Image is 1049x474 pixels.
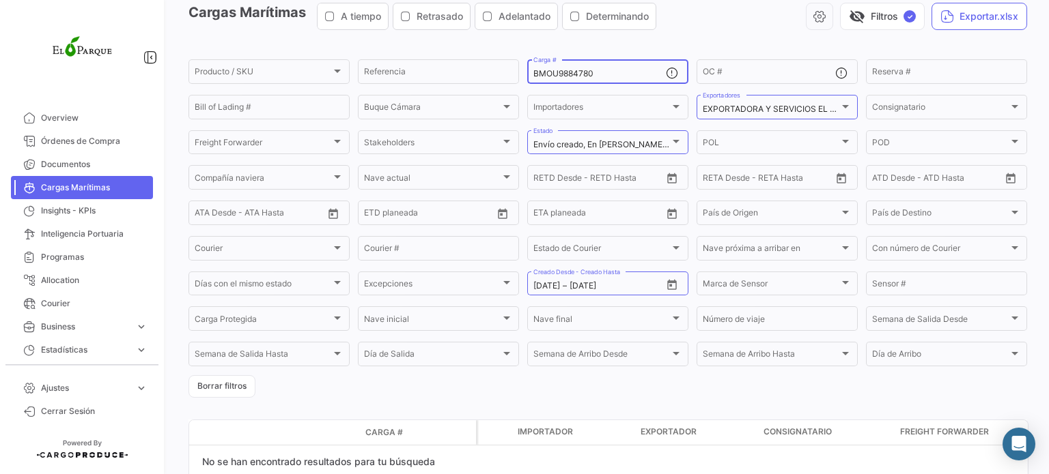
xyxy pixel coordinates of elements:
[499,10,550,23] span: Adelantado
[188,375,255,398] button: Borrar filtros
[475,3,557,29] button: Adelantado
[533,210,558,220] input: Desde
[135,321,148,333] span: expand_more
[195,140,331,149] span: Freight Forwarder
[872,351,1009,361] span: Día de Arribo
[41,181,148,194] span: Cargas Marítimas
[195,351,331,361] span: Semana de Salida Hasta
[635,420,758,445] datatable-header-cell: Exportador
[323,203,344,224] button: Open calendar
[364,175,501,184] span: Nave actual
[662,168,682,188] button: Open calendar
[318,3,388,29] button: A tiempo
[872,210,1009,220] span: País de Destino
[831,168,852,188] button: Open calendar
[840,3,925,30] button: visibility_offFiltros✓
[518,426,573,438] span: Importador
[251,427,360,438] datatable-header-cell: Estado de Envio
[41,274,148,286] span: Allocation
[41,228,148,240] span: Inteligencia Portuaria
[11,176,153,199] a: Cargas Marítimas
[41,158,148,171] span: Documentos
[533,104,670,114] span: Importadores
[48,16,116,85] img: logo-el-parque.png
[764,426,832,438] span: Consignatario
[41,205,148,217] span: Insights - KPIs
[41,297,148,310] span: Courier
[872,175,915,184] input: ATD Desde
[360,421,442,444] datatable-header-cell: Carga #
[703,104,880,114] mat-select-trigger: EXPORTADORA Y SERVICIOS EL PARQUE SPA
[872,104,1009,114] span: Consignatario
[341,10,381,23] span: A tiempo
[11,130,153,153] a: Órdenes de Compra
[568,175,629,184] input: Hasta
[11,153,153,176] a: Documentos
[533,281,560,291] input: Creado Desde
[703,281,839,291] span: Marca de Sensor
[11,292,153,315] a: Courier
[533,246,670,255] span: Estado de Courier
[364,281,501,291] span: Excepciones
[398,210,460,220] input: Hasta
[492,203,513,224] button: Open calendar
[563,281,567,291] span: –
[216,427,251,438] datatable-header-cell: Modo de Transporte
[662,274,682,295] button: Open calendar
[662,203,682,224] button: Open calendar
[393,3,470,29] button: Retrasado
[904,10,916,23] span: ✓
[563,3,656,29] button: Determinando
[417,10,463,23] span: Retrasado
[11,269,153,292] a: Allocation
[533,351,670,361] span: Semana de Arribo Desde
[895,420,1031,445] datatable-header-cell: Freight Forwarder
[195,281,331,291] span: Días con el mismo estado
[872,140,1009,149] span: POD
[533,316,670,326] span: Nave final
[570,281,631,291] input: Creado Hasta
[41,405,148,417] span: Cerrar Sesión
[478,420,512,445] datatable-header-cell: Carga Protegida
[900,426,989,438] span: Freight Forwarder
[849,8,865,25] span: visibility_off
[872,316,1009,326] span: Semana de Salida Desde
[41,251,148,263] span: Programas
[872,246,1009,255] span: Con número de Courier
[364,316,501,326] span: Nave inicial
[703,175,727,184] input: Desde
[195,175,331,184] span: Compañía naviera
[1001,168,1021,188] button: Open calendar
[11,246,153,269] a: Programas
[758,420,895,445] datatable-header-cell: Consignatario
[41,344,130,356] span: Estadísticas
[703,210,839,220] span: País de Origen
[641,426,697,438] span: Exportador
[135,382,148,394] span: expand_more
[364,104,501,114] span: Buque Cámara
[195,316,331,326] span: Carga Protegida
[932,3,1027,30] button: Exportar.xlsx
[188,3,660,30] h3: Cargas Marítimas
[11,199,153,222] a: Insights - KPIs
[364,140,501,149] span: Stakeholders
[246,210,307,220] input: ATA Hasta
[737,175,798,184] input: Hasta
[533,175,558,184] input: Desde
[195,210,236,220] input: ATA Desde
[195,69,331,78] span: Producto / SKU
[703,140,839,149] span: POL
[41,382,130,394] span: Ajustes
[365,426,403,439] span: Carga #
[41,321,130,333] span: Business
[195,246,331,255] span: Courier
[135,344,148,356] span: expand_more
[1003,428,1035,460] div: Abrir Intercom Messenger
[512,420,635,445] datatable-header-cell: Importador
[925,175,986,184] input: ATD Hasta
[11,106,153,130] a: Overview
[11,222,153,246] a: Inteligencia Portuaria
[703,246,839,255] span: Nave próxima a arribar en
[703,351,839,361] span: Semana de Arribo Hasta
[586,10,649,23] span: Determinando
